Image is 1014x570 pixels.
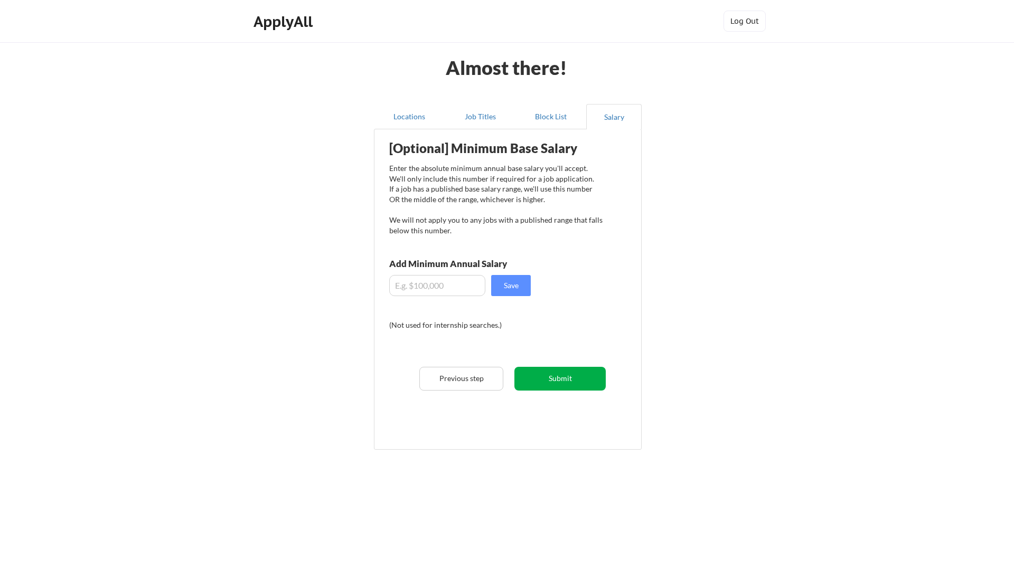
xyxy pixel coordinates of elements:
button: Save [491,275,531,296]
div: Add Minimum Annual Salary [389,259,554,268]
button: Locations [374,104,445,129]
button: Block List [515,104,586,129]
div: Enter the absolute minimum annual base salary you'll accept. We'll only include this number if re... [389,163,603,235]
button: Submit [514,367,606,391]
button: Log Out [724,11,766,32]
button: Job Titles [445,104,515,129]
div: ApplyAll [253,13,316,31]
button: Previous step [419,367,503,391]
div: Almost there! [433,58,580,77]
div: [Optional] Minimum Base Salary [389,142,603,155]
div: (Not used for internship searches.) [389,320,532,330]
input: E.g. $100,000 [389,275,485,296]
button: Salary [586,104,642,129]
